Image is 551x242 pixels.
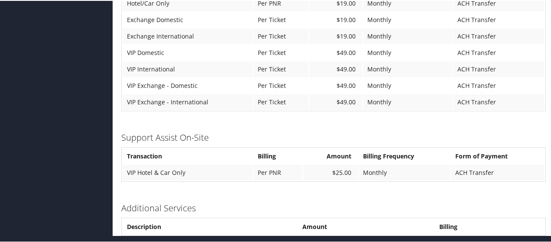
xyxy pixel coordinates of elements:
[453,44,545,60] td: ACH Transfer
[253,164,302,180] td: Per PNR
[253,94,308,109] td: Per Ticket
[309,94,362,109] td: $49.00
[309,77,362,93] td: $49.00
[253,61,308,76] td: Per Ticket
[123,44,253,60] td: VIP Domestic
[123,164,253,180] td: VIP Hotel & Car Only
[123,94,253,109] td: VIP Exchange - International
[451,148,545,163] th: Form of Payment
[123,77,253,93] td: VIP Exchange - Domestic
[121,201,546,213] h3: Additional Services
[363,28,452,43] td: Monthly
[309,28,362,43] td: $19.00
[359,148,450,163] th: Billing Frequency
[123,61,253,76] td: VIP International
[363,44,452,60] td: Monthly
[253,11,308,27] td: Per Ticket
[123,28,253,43] td: Exchange International
[359,164,450,180] td: Monthly
[309,44,362,60] td: $49.00
[453,28,545,43] td: ACH Transfer
[303,148,358,163] th: Amount
[253,148,302,163] th: Billing
[303,164,358,180] td: $25.00
[435,218,545,234] th: Billing
[363,11,452,27] td: Monthly
[121,131,546,143] h3: Support Assist On-Site
[309,11,362,27] td: $19.00
[298,218,434,234] th: Amount
[253,44,308,60] td: Per Ticket
[453,94,545,109] td: ACH Transfer
[363,77,452,93] td: Monthly
[451,164,545,180] td: ACH Transfer
[253,77,308,93] td: Per Ticket
[309,61,362,76] td: $49.00
[453,11,545,27] td: ACH Transfer
[123,148,253,163] th: Transaction
[123,218,297,234] th: Description
[253,28,308,43] td: Per Ticket
[453,61,545,76] td: ACH Transfer
[363,61,452,76] td: Monthly
[363,94,452,109] td: Monthly
[453,77,545,93] td: ACH Transfer
[123,11,253,27] td: Exchange Domestic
